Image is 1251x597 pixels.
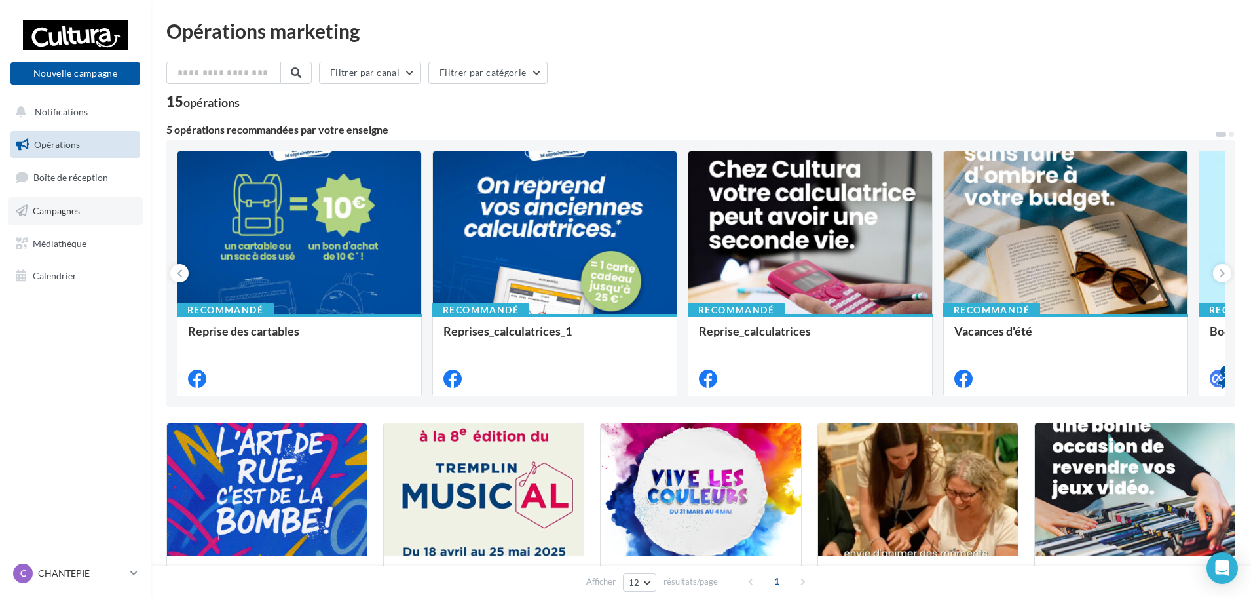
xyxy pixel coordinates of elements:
[629,577,640,588] span: 12
[183,96,240,108] div: opérations
[943,303,1040,317] div: Recommandé
[34,139,80,150] span: Opérations
[8,163,143,191] a: Boîte de réception
[688,303,785,317] div: Recommandé
[663,575,718,588] span: résultats/page
[35,106,88,117] span: Notifications
[8,230,143,258] a: Médiathèque
[319,62,421,84] button: Filtrer par canal
[586,575,616,588] span: Afficher
[766,571,787,592] span: 1
[8,197,143,225] a: Campagnes
[1206,552,1238,584] div: Open Intercom Messenger
[38,567,125,580] p: CHANTEPIE
[432,303,529,317] div: Recommandé
[428,62,548,84] button: Filtrer par catégorie
[8,262,143,290] a: Calendrier
[443,324,666,351] div: Reprises_calculatrices_1
[33,237,86,248] span: Médiathèque
[10,62,140,85] button: Nouvelle campagne
[33,270,77,281] span: Calendrier
[166,125,1214,135] div: 5 opérations recommandées par votre enseigne
[10,561,140,586] a: C CHANTEPIE
[20,567,26,580] span: C
[623,573,656,592] button: 12
[33,205,80,216] span: Campagnes
[166,94,240,109] div: 15
[8,98,138,126] button: Notifications
[33,172,108,183] span: Boîte de réception
[188,324,411,351] div: Reprise des cartables
[1220,366,1232,377] div: 4
[954,324,1177,351] div: Vacances d'été
[8,131,143,159] a: Opérations
[166,21,1235,41] div: Opérations marketing
[699,324,922,351] div: Reprise_calculatrices
[177,303,274,317] div: Recommandé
